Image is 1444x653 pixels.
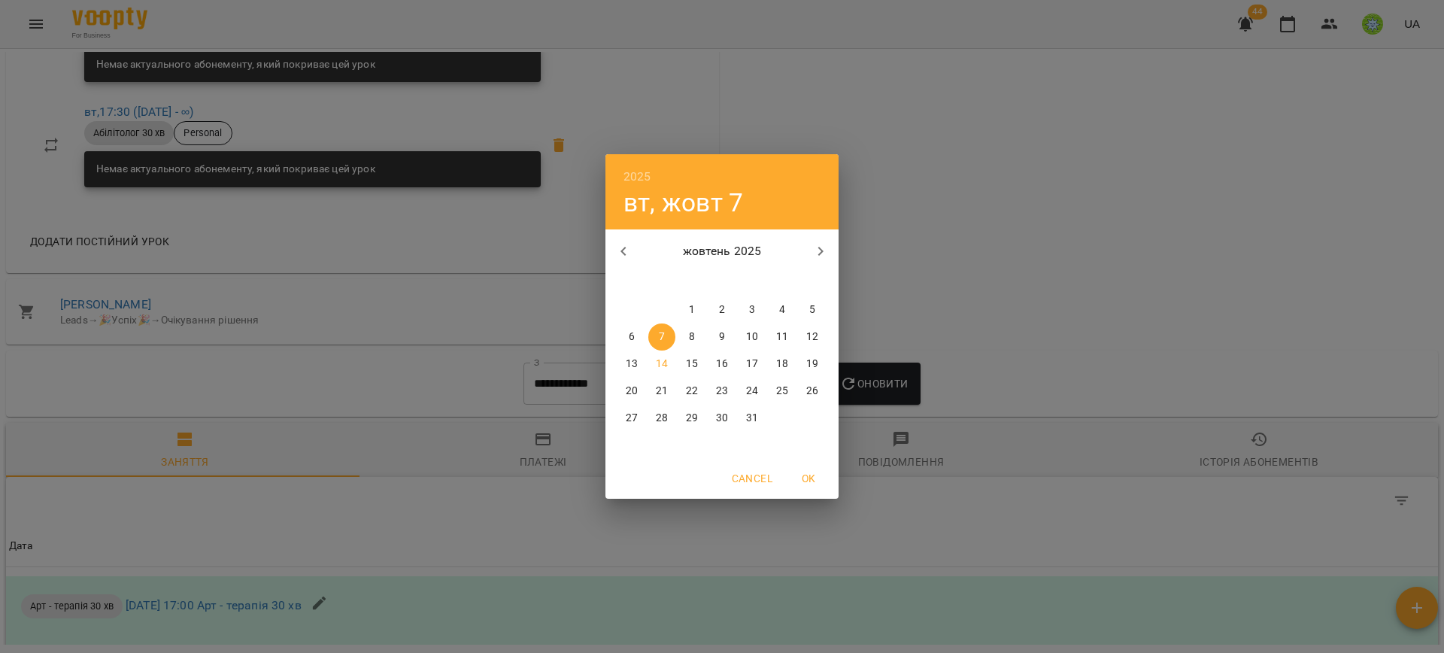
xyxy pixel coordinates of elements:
[769,274,796,289] span: сб
[809,302,815,317] p: 5
[642,242,803,260] p: жовтень 2025
[716,357,728,372] p: 16
[790,469,827,487] span: OK
[678,274,705,289] span: ср
[678,323,705,351] button: 8
[629,330,635,345] p: 6
[626,411,638,426] p: 27
[708,274,736,289] span: чт
[769,351,796,378] button: 18
[784,465,833,492] button: OK
[678,351,705,378] button: 15
[689,330,695,345] p: 8
[686,357,698,372] p: 15
[799,296,826,323] button: 5
[739,351,766,378] button: 17
[769,296,796,323] button: 4
[769,378,796,405] button: 25
[806,330,818,345] p: 12
[623,166,651,187] button: 2025
[648,351,675,378] button: 14
[618,323,645,351] button: 6
[659,330,665,345] p: 7
[739,378,766,405] button: 24
[618,378,645,405] button: 20
[678,378,705,405] button: 22
[746,357,758,372] p: 17
[618,405,645,432] button: 27
[708,351,736,378] button: 16
[618,274,645,289] span: пн
[776,384,788,399] p: 25
[716,384,728,399] p: 23
[648,405,675,432] button: 28
[779,302,785,317] p: 4
[686,384,698,399] p: 22
[806,384,818,399] p: 26
[746,384,758,399] p: 24
[739,296,766,323] button: 3
[708,323,736,351] button: 9
[799,351,826,378] button: 19
[708,296,736,323] button: 2
[618,351,645,378] button: 13
[648,323,675,351] button: 7
[678,405,705,432] button: 29
[776,357,788,372] p: 18
[749,302,755,317] p: 3
[799,378,826,405] button: 26
[746,330,758,345] p: 10
[732,469,772,487] span: Cancel
[656,357,668,372] p: 14
[726,465,778,492] button: Cancel
[626,357,638,372] p: 13
[799,323,826,351] button: 12
[739,323,766,351] button: 10
[769,323,796,351] button: 11
[648,378,675,405] button: 21
[686,411,698,426] p: 29
[776,330,788,345] p: 11
[689,302,695,317] p: 1
[708,378,736,405] button: 23
[716,411,728,426] p: 30
[648,274,675,289] span: вт
[623,187,743,218] button: вт, жовт 7
[656,411,668,426] p: 28
[806,357,818,372] p: 19
[746,411,758,426] p: 31
[678,296,705,323] button: 1
[708,405,736,432] button: 30
[719,302,725,317] p: 2
[626,384,638,399] p: 20
[656,384,668,399] p: 21
[799,274,826,289] span: нд
[739,405,766,432] button: 31
[719,330,725,345] p: 9
[739,274,766,289] span: пт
